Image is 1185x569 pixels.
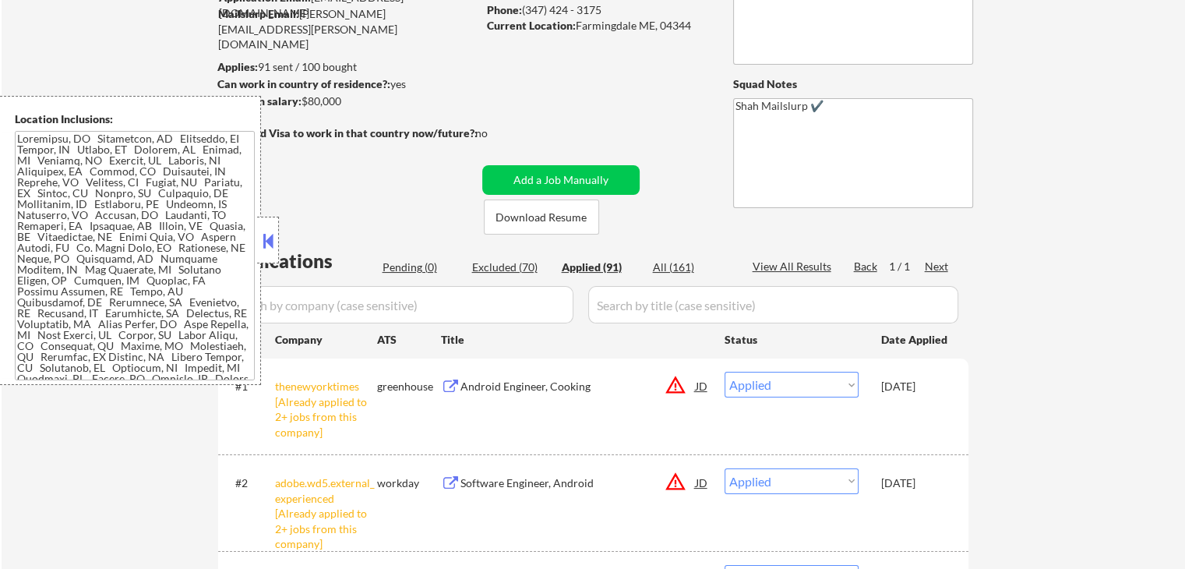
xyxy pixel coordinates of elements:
[854,259,879,274] div: Back
[218,7,299,20] strong: Mailslurp Email:
[223,286,573,323] input: Search by company (case sensitive)
[275,475,377,552] div: adobe.wd5.external_experienced [Already applied to 2+ jobs from this company]
[218,126,478,140] strong: Will need Visa to work in that country now/future?:
[484,200,599,235] button: Download Resume
[694,468,710,497] div: JD
[217,60,258,73] strong: Applies:
[889,259,925,274] div: 1 / 1
[725,325,859,353] div: Status
[475,125,520,141] div: no
[377,379,441,394] div: greenhouse
[487,18,707,34] div: Farmingdale ME, 04344
[733,76,973,92] div: Squad Notes
[383,260,460,275] div: Pending (0)
[460,475,696,491] div: Software Engineer, Android
[217,94,477,109] div: $80,000
[218,6,477,52] div: [PERSON_NAME][EMAIL_ADDRESS][PERSON_NAME][DOMAIN_NAME]
[377,332,441,348] div: ATS
[275,379,377,440] div: thenewyorktimes [Already applied to 2+ jobs from this company]
[223,252,377,270] div: Applications
[472,260,550,275] div: Excluded (70)
[487,19,576,32] strong: Current Location:
[217,76,472,92] div: yes
[275,332,377,348] div: Company
[925,259,950,274] div: Next
[217,94,302,108] strong: Minimum salary:
[482,165,640,195] button: Add a Job Manually
[441,332,710,348] div: Title
[881,332,950,348] div: Date Applied
[753,259,836,274] div: View All Results
[694,372,710,400] div: JD
[217,77,390,90] strong: Can work in country of residence?:
[665,374,686,396] button: warning_amber
[881,379,950,394] div: [DATE]
[588,286,958,323] input: Search by title (case sensitive)
[235,475,263,491] div: #2
[487,2,707,18] div: (347) 424 - 3175
[487,3,522,16] strong: Phone:
[562,260,640,275] div: Applied (91)
[881,475,950,491] div: [DATE]
[665,471,686,493] button: warning_amber
[460,379,696,394] div: Android Engineer, Cooking
[235,379,263,394] div: #1
[217,59,477,75] div: 91 sent / 100 bought
[653,260,731,275] div: All (161)
[377,475,441,491] div: workday
[15,111,255,127] div: Location Inclusions:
